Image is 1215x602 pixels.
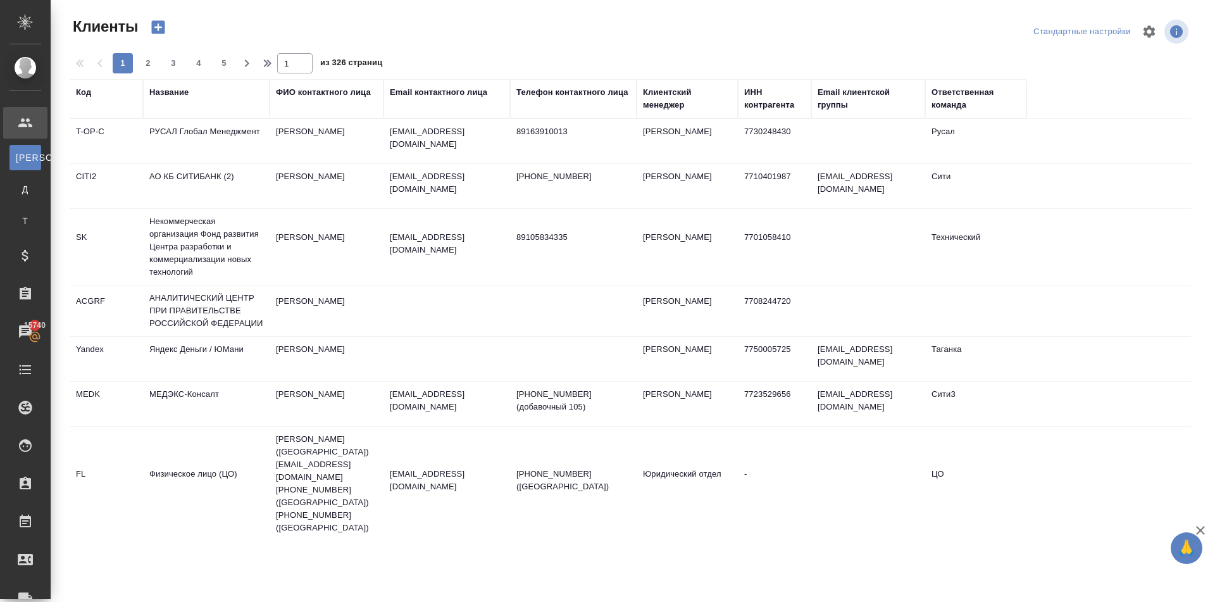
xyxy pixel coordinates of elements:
td: Сити3 [925,382,1026,426]
span: из 326 страниц [320,55,382,73]
td: 7750005725 [738,337,811,381]
td: ЦО [925,461,1026,506]
td: [PERSON_NAME] [637,289,738,333]
div: ФИО контактного лица [276,86,371,99]
p: [EMAIL_ADDRESS][DOMAIN_NAME] [390,170,504,196]
td: [EMAIL_ADDRESS][DOMAIN_NAME] [811,337,925,381]
div: Ответственная команда [931,86,1020,111]
td: АНАЛИТИЧЕСКИЙ ЦЕНТР ПРИ ПРАВИТЕЛЬСТВЕ РОССИЙСКОЙ ФЕДЕРАЦИИ [143,285,270,336]
p: [PHONE_NUMBER] ([GEOGRAPHIC_DATA]) [516,468,630,493]
p: [EMAIL_ADDRESS][DOMAIN_NAME] [390,468,504,493]
div: Телефон контактного лица [516,86,628,99]
td: 7723529656 [738,382,811,426]
p: 89163910013 [516,125,630,138]
div: split button [1030,22,1134,42]
td: Технический [925,225,1026,269]
span: 🙏 [1176,535,1197,561]
a: Д [9,177,41,202]
span: 5 [214,57,234,70]
td: 7708244720 [738,289,811,333]
td: [PERSON_NAME] [637,225,738,269]
p: 89105834335 [516,231,630,244]
div: Клиентский менеджер [643,86,732,111]
td: [PERSON_NAME] [270,337,383,381]
td: CITI2 [70,164,143,208]
td: FL [70,461,143,506]
div: Название [149,86,189,99]
td: [PERSON_NAME] [270,382,383,426]
span: Д [16,183,35,196]
button: 🙏 [1171,532,1202,564]
span: 2 [138,57,158,70]
span: 3 [163,57,184,70]
p: [PHONE_NUMBER] [516,170,630,183]
button: Создать [143,16,173,38]
td: - [738,461,811,506]
span: [PERSON_NAME] [16,151,35,164]
td: SK [70,225,143,269]
p: [EMAIL_ADDRESS][DOMAIN_NAME] [390,231,504,256]
td: T-OP-C [70,119,143,163]
td: [PERSON_NAME] [270,164,383,208]
div: Email клиентской группы [818,86,919,111]
td: [PERSON_NAME] [637,382,738,426]
td: Яндекс Деньги / ЮМани [143,337,270,381]
div: ИНН контрагента [744,86,805,111]
td: [PERSON_NAME] ([GEOGRAPHIC_DATA]) [EMAIL_ADDRESS][DOMAIN_NAME] [PHONE_NUMBER] ([GEOGRAPHIC_DATA])... [270,427,383,541]
span: 4 [189,57,209,70]
td: 7730248430 [738,119,811,163]
td: Таганка [925,337,1026,381]
span: Посмотреть информацию [1164,20,1191,44]
td: Сити [925,164,1026,208]
td: [PERSON_NAME] [637,337,738,381]
button: 5 [214,53,234,73]
p: [EMAIL_ADDRESS][DOMAIN_NAME] [390,125,504,151]
td: 7710401987 [738,164,811,208]
p: [EMAIL_ADDRESS][DOMAIN_NAME] [390,388,504,413]
div: Email контактного лица [390,86,487,99]
td: [PERSON_NAME] [637,164,738,208]
td: Некоммерческая организация Фонд развития Центра разработки и коммерциализации новых технологий [143,209,270,285]
span: 15740 [16,319,53,332]
button: 3 [163,53,184,73]
td: 7701058410 [738,225,811,269]
td: Физическое лицо (ЦО) [143,461,270,506]
td: Yandex [70,337,143,381]
span: Т [16,215,35,227]
td: ACGRF [70,289,143,333]
td: [EMAIL_ADDRESS][DOMAIN_NAME] [811,164,925,208]
span: Настроить таблицу [1134,16,1164,47]
td: АО КБ СИТИБАНК (2) [143,164,270,208]
a: 15740 [3,316,47,348]
td: MEDK [70,382,143,426]
a: [PERSON_NAME] [9,145,41,170]
td: [PERSON_NAME] [270,289,383,333]
td: [PERSON_NAME] [270,225,383,269]
p: [PHONE_NUMBER] (добавочный 105) [516,388,630,413]
div: Код [76,86,91,99]
td: РУСАЛ Глобал Менеджмент [143,119,270,163]
span: Клиенты [70,16,138,37]
td: [PERSON_NAME] [270,119,383,163]
td: [EMAIL_ADDRESS][DOMAIN_NAME] [811,382,925,426]
a: Т [9,208,41,234]
td: Русал [925,119,1026,163]
td: МЕДЭКС-Консалт [143,382,270,426]
button: 2 [138,53,158,73]
td: Юридический отдел [637,461,738,506]
td: [PERSON_NAME] [637,119,738,163]
button: 4 [189,53,209,73]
